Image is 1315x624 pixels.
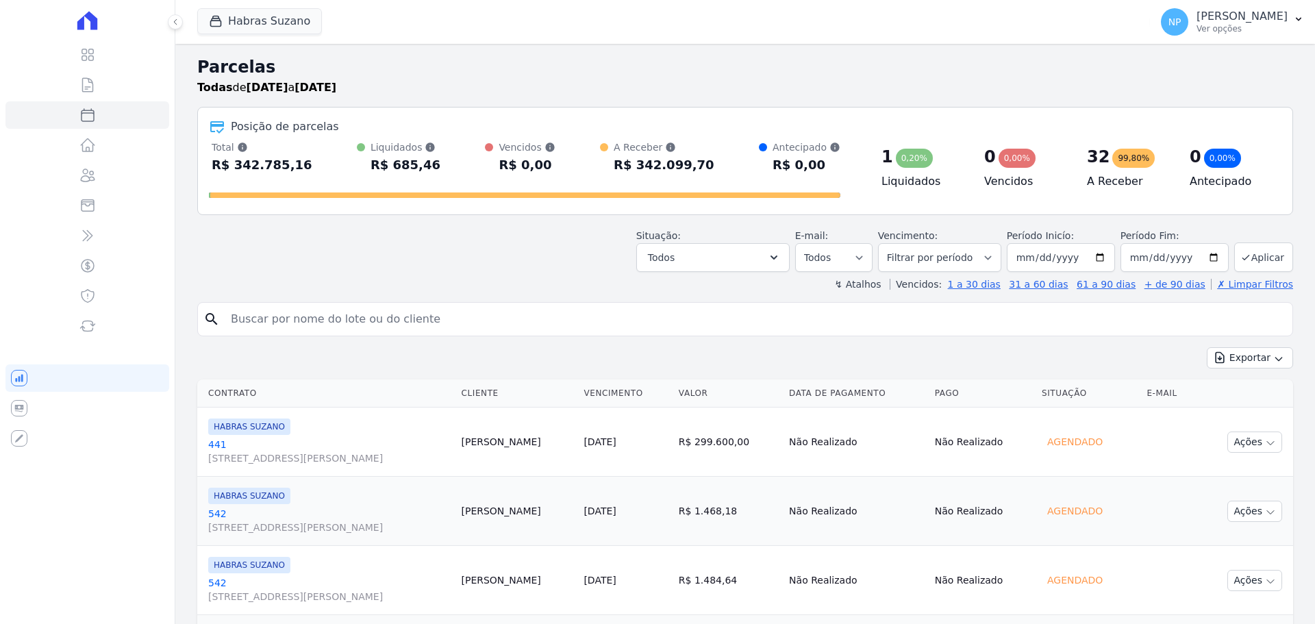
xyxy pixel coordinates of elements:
th: Contrato [197,379,455,408]
label: E-mail: [795,230,829,241]
td: R$ 1.468,18 [673,477,784,546]
div: Liquidados [371,140,440,154]
button: Aplicar [1234,242,1293,272]
a: 31 a 60 dias [1009,279,1068,290]
label: Vencidos: [890,279,942,290]
div: 0 [984,146,996,168]
strong: [DATE] [247,81,288,94]
div: Agendado [1042,432,1108,451]
div: R$ 342.099,70 [614,154,714,176]
div: R$ 342.785,16 [212,154,312,176]
span: HABRAS SUZANO [208,488,290,504]
th: Cliente [455,379,578,408]
th: Vencimento [578,379,673,408]
div: Posição de parcelas [231,118,339,135]
span: [STREET_ADDRESS][PERSON_NAME] [208,521,450,534]
h2: Parcelas [197,55,1293,79]
p: Ver opções [1197,23,1288,34]
label: ↯ Atalhos [834,279,881,290]
div: Agendado [1042,571,1108,590]
td: Não Realizado [784,546,929,615]
span: HABRAS SUZANO [208,557,290,573]
div: 32 [1087,146,1110,168]
span: Todos [648,249,675,266]
div: 0 [1190,146,1201,168]
td: Não Realizado [784,408,929,477]
h4: Antecipado [1190,173,1270,190]
div: 1 [881,146,893,168]
a: [DATE] [584,506,616,516]
td: [PERSON_NAME] [455,408,578,477]
a: [DATE] [584,575,616,586]
button: Todos [636,243,790,272]
a: [DATE] [584,436,616,447]
div: R$ 0,00 [773,154,840,176]
p: [PERSON_NAME] [1197,10,1288,23]
div: R$ 0,00 [499,154,555,176]
td: [PERSON_NAME] [455,477,578,546]
a: 542[STREET_ADDRESS][PERSON_NAME] [208,507,450,534]
div: R$ 685,46 [371,154,440,176]
strong: Todas [197,81,233,94]
a: 542[STREET_ADDRESS][PERSON_NAME] [208,576,450,603]
div: Agendado [1042,501,1108,521]
div: A Receber [614,140,714,154]
h4: Liquidados [881,173,962,190]
span: HABRAS SUZANO [208,419,290,435]
button: Habras Suzano [197,8,322,34]
th: Pago [929,379,1036,408]
th: Situação [1036,379,1141,408]
div: 0,00% [1204,149,1241,168]
span: [STREET_ADDRESS][PERSON_NAME] [208,451,450,465]
div: Vencidos [499,140,555,154]
label: Vencimento: [878,230,938,241]
button: Ações [1227,570,1282,591]
h4: A Receber [1087,173,1168,190]
td: Não Realizado [784,477,929,546]
a: ✗ Limpar Filtros [1211,279,1293,290]
div: 99,80% [1112,149,1155,168]
i: search [203,311,220,327]
td: R$ 1.484,64 [673,546,784,615]
label: Período Fim: [1120,229,1229,243]
th: Data de Pagamento [784,379,929,408]
button: Ações [1227,501,1282,522]
td: Não Realizado [929,546,1036,615]
label: Período Inicío: [1007,230,1074,241]
p: de a [197,79,336,96]
div: Antecipado [773,140,840,154]
input: Buscar por nome do lote ou do cliente [223,305,1287,333]
span: [STREET_ADDRESS][PERSON_NAME] [208,590,450,603]
button: NP [PERSON_NAME] Ver opções [1150,3,1315,41]
h4: Vencidos [984,173,1065,190]
a: 61 a 90 dias [1077,279,1136,290]
a: 441[STREET_ADDRESS][PERSON_NAME] [208,438,450,465]
a: + de 90 dias [1144,279,1205,290]
td: [PERSON_NAME] [455,546,578,615]
span: NP [1168,17,1181,27]
button: Exportar [1207,347,1293,369]
button: Ações [1227,432,1282,453]
td: Não Realizado [929,477,1036,546]
td: Não Realizado [929,408,1036,477]
label: Situação: [636,230,681,241]
div: 0,20% [896,149,933,168]
div: 0,00% [999,149,1036,168]
th: E-mail [1141,379,1197,408]
div: Total [212,140,312,154]
a: 1 a 30 dias [948,279,1001,290]
strong: [DATE] [295,81,336,94]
